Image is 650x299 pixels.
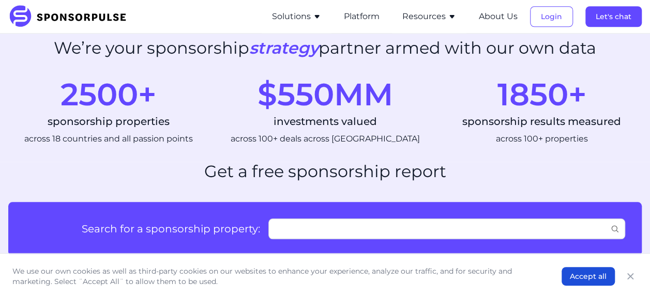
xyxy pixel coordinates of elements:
p: We use our own cookies as well as third-party cookies on our websites to enhance your experience,... [12,266,541,287]
button: About Us [479,10,518,23]
label: Search for a sponsorship property: [25,222,260,236]
div: sponsorship properties [8,114,208,129]
button: Platform [344,10,380,23]
a: About Us [479,12,518,21]
button: Solutions [272,10,321,23]
i: strategy [249,38,319,58]
div: across 100+ properties [442,133,642,145]
button: Resources [402,10,456,23]
h2: Get a free sponsorship report [204,162,446,181]
a: Let's chat [585,12,642,21]
a: Platform [344,12,380,21]
button: Let's chat [585,6,642,27]
button: Login [530,6,573,27]
div: across 18 countries and all passion points [8,133,208,145]
div: 1850+ [442,79,642,110]
div: 2500+ [8,79,208,110]
img: SponsorPulse [8,5,134,28]
iframe: Chat Widget [598,249,650,299]
div: sponsorship results measured [442,114,642,129]
div: across 100+ deals across [GEOGRAPHIC_DATA] [225,133,425,145]
div: $550MM [225,79,425,110]
div: investments valued [225,114,425,129]
button: Accept all [562,267,615,286]
h2: We’re your sponsorship partner armed with our own data [54,38,596,58]
a: Login [530,12,573,21]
